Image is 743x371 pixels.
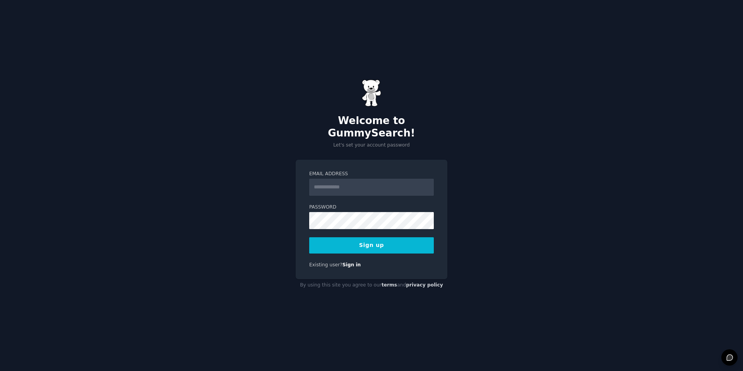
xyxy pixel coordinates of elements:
[342,262,361,267] a: Sign in
[296,279,447,292] div: By using this site you agree to our and
[309,237,434,254] button: Sign up
[309,171,434,178] label: Email Address
[296,115,447,139] h2: Welcome to GummySearch!
[362,79,381,107] img: Gummy Bear
[309,204,434,211] label: Password
[382,282,397,288] a: terms
[309,262,342,267] span: Existing user?
[296,142,447,149] p: Let's set your account password
[406,282,443,288] a: privacy policy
